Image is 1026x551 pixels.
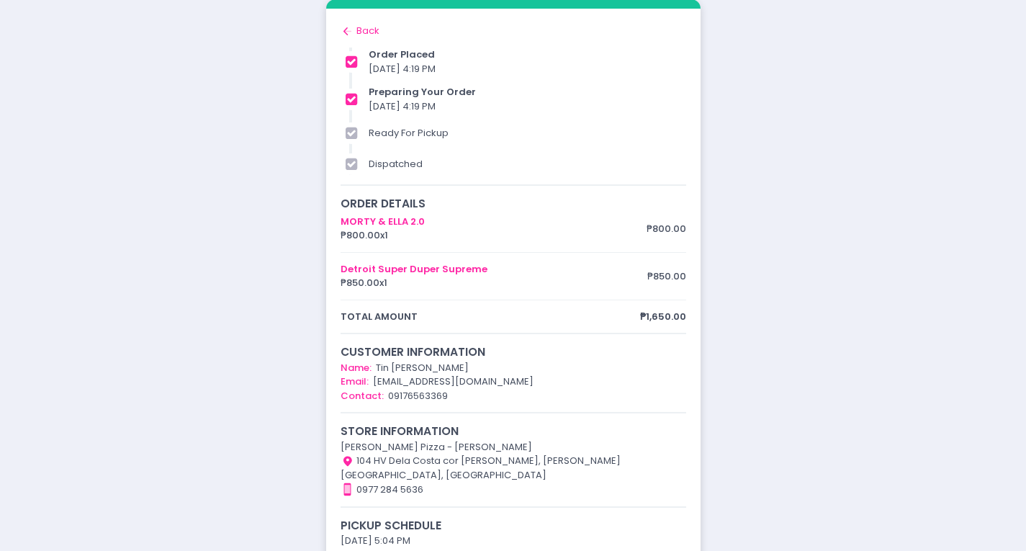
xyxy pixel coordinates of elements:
[341,423,686,439] div: store information
[341,361,686,375] div: Tin [PERSON_NAME]
[341,454,686,483] div: 104 HV Dela Costa cor [PERSON_NAME], [PERSON_NAME][GEOGRAPHIC_DATA], [GEOGRAPHIC_DATA]
[341,195,686,212] div: order details
[369,48,685,62] div: order placed
[640,310,686,324] span: ₱1,650.00
[341,534,686,548] div: [DATE] 5:04 PM
[369,157,685,171] div: dispatched
[341,517,686,534] div: Pickup schedule
[369,126,685,140] div: ready for pickup
[341,361,372,375] span: Name:
[341,440,686,454] div: [PERSON_NAME] Pizza - [PERSON_NAME]
[341,375,686,389] div: [EMAIL_ADDRESS][DOMAIN_NAME]
[369,62,436,76] span: [DATE] 4:19 PM
[341,375,369,388] span: Email:
[341,310,640,324] span: total amount
[341,389,686,403] div: 09176563369
[369,99,436,113] span: [DATE] 4:19 PM
[341,483,686,497] div: 0977 284 5636
[341,389,384,403] span: Contact:
[369,85,685,99] div: preparing your order
[341,24,686,38] div: Back
[341,344,686,360] div: customer information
